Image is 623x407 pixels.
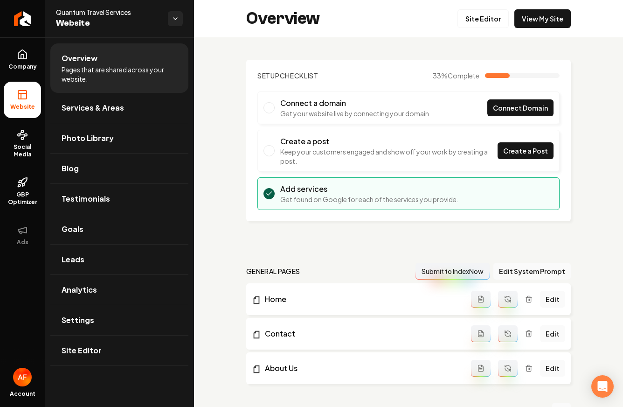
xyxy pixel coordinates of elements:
a: Photo Library [50,123,188,153]
h3: Connect a domain [280,98,431,109]
span: Complete [448,71,479,80]
a: Blog [50,154,188,183]
span: Leads [62,254,84,265]
span: Analytics [62,284,97,295]
a: Connect Domain [487,99,554,116]
span: Connect Domain [493,103,548,113]
a: Contact [252,328,471,339]
span: Setup [257,71,280,80]
a: Goals [50,214,188,244]
img: Avan Fahimi [13,368,32,386]
span: Account [10,390,35,398]
span: Photo Library [62,133,114,144]
h2: Checklist [257,71,318,80]
span: Testimonials [62,193,110,204]
a: About Us [252,363,471,374]
span: Goals [62,224,83,235]
button: Ads [4,217,41,253]
span: Quantum Travel Services [56,7,160,17]
span: Services & Areas [62,102,124,113]
button: Add admin page prompt [471,291,491,308]
a: Edit [540,291,565,308]
a: Create a Post [498,142,554,159]
a: Company [4,42,41,78]
span: Website [7,103,39,111]
span: Settings [62,315,94,326]
a: GBP Optimizer [4,169,41,213]
button: Edit System Prompt [493,263,571,280]
span: GBP Optimizer [4,191,41,206]
a: Edit [540,325,565,342]
span: Social Media [4,143,41,158]
div: Open Intercom Messenger [591,375,614,398]
a: Analytics [50,275,188,305]
p: Get your website live by connecting your domain. [280,109,431,118]
a: Edit [540,360,565,377]
h2: general pages [246,267,300,276]
span: Create a Post [503,146,548,156]
h2: Overview [246,9,320,28]
p: Get found on Google for each of the services you provide. [280,195,458,204]
button: Add admin page prompt [471,360,491,377]
span: Overview [62,53,97,64]
span: Blog [62,163,79,174]
a: Site Editor [457,9,509,28]
span: 33 % [433,71,479,80]
span: Pages that are shared across your website. [62,65,177,84]
button: Open user button [13,368,32,386]
a: Testimonials [50,184,188,214]
a: Settings [50,305,188,335]
img: Rebolt Logo [14,11,31,26]
a: Leads [50,245,188,274]
span: Ads [13,239,32,246]
a: Social Media [4,122,41,166]
p: Keep your customers engaged and show off your work by creating a post. [280,147,498,166]
span: Website [56,17,160,30]
a: Site Editor [50,336,188,365]
a: Services & Areas [50,93,188,123]
button: Add admin page prompt [471,325,491,342]
h3: Add services [280,183,458,195]
a: Home [252,294,471,305]
span: Company [5,63,41,70]
h3: Create a post [280,136,498,147]
button: Submit to IndexNow [415,263,490,280]
span: Site Editor [62,345,102,356]
a: View My Site [514,9,571,28]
